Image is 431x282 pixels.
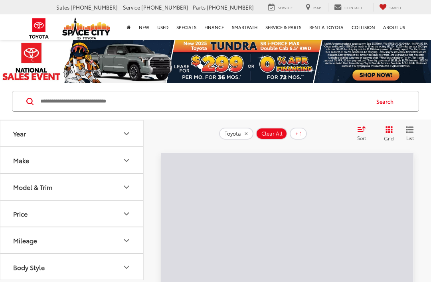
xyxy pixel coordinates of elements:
a: Collision [348,14,379,40]
span: List [406,134,414,141]
div: Mileage [13,237,37,244]
button: Clear All [256,128,287,140]
span: [PHONE_NUMBER] [71,4,118,11]
button: MakeMake [0,147,144,173]
span: [PHONE_NUMBER] [207,4,254,11]
a: Map [300,3,327,12]
div: Make [13,156,29,164]
div: Make [122,156,131,165]
a: My Saved Vehicles [373,3,407,12]
span: Service [278,5,293,10]
span: Parts [193,4,206,11]
div: Model & Trim [13,183,52,191]
span: Clear All [261,130,283,137]
button: remove Toyota [219,128,253,140]
span: [PHONE_NUMBER] [141,4,188,11]
div: Body Style [122,262,131,272]
a: Used [153,14,172,40]
a: Service & Parts [261,14,305,40]
input: Search by Make, Model, or Keyword [40,92,369,111]
a: Home [123,14,135,40]
button: PricePrice [0,201,144,227]
span: Saved [389,5,401,10]
span: Service [123,4,140,11]
a: New [135,14,153,40]
div: Year [122,129,131,138]
div: Model & Trim [122,182,131,192]
button: + 1 [290,128,307,140]
span: + 1 [295,130,302,137]
button: YearYear [0,120,144,146]
div: Price [13,210,28,217]
div: Year [13,130,26,137]
div: Price [122,209,131,219]
a: Service [262,3,299,12]
a: Rent a Toyota [305,14,348,40]
div: Mileage [122,236,131,245]
img: Space City Toyota [62,18,110,39]
button: Grid View [375,126,400,142]
button: List View [400,126,420,142]
img: Toyota [24,16,54,41]
a: SmartPath [228,14,261,40]
button: Search [369,91,405,111]
span: Toyota [225,130,241,137]
button: MileageMileage [0,227,144,253]
span: Sort [357,134,366,141]
a: Contact [328,3,368,12]
a: About Us [379,14,409,40]
div: Body Style [13,263,45,271]
span: Map [313,5,321,10]
a: Finance [200,14,228,40]
span: Sales [56,4,69,11]
button: Select sort value [353,126,375,142]
button: Model & TrimModel & Trim [0,174,144,200]
button: Body StyleBody Style [0,254,144,280]
a: Specials [172,14,200,40]
span: Contact [344,5,362,10]
span: Grid [384,135,394,142]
